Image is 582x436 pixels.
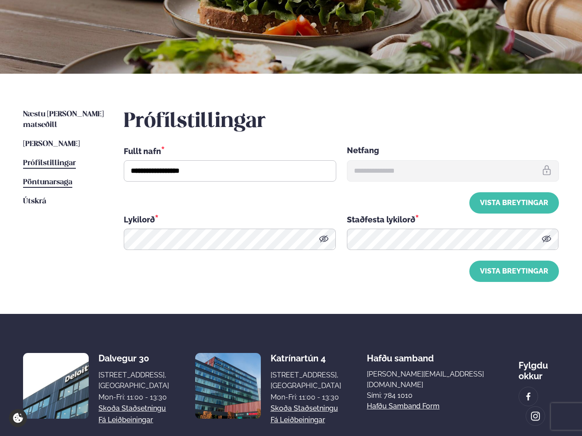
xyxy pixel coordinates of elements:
[98,392,169,403] div: Mon-Fri: 11:00 - 13:30
[9,409,27,427] a: Cookie settings
[367,401,440,412] a: Hafðu samband form
[98,353,169,364] div: Dalvegur 30
[523,392,533,402] img: image alt
[98,415,153,425] a: Fá leiðbeiningar
[367,369,493,390] a: [PERSON_NAME][EMAIL_ADDRESS][DOMAIN_NAME]
[23,196,46,207] a: Útskrá
[124,214,336,225] div: Lykilorð
[23,109,106,131] a: Næstu [PERSON_NAME] matseðill
[23,353,89,419] img: image alt
[271,392,341,403] div: Mon-Fri: 11:00 - 13:30
[469,192,559,214] button: Vista breytingar
[519,387,538,406] a: image alt
[23,198,46,205] span: Útskrá
[347,145,559,157] div: Netfang
[519,353,559,381] div: Fylgdu okkur
[124,145,336,157] div: Fullt nafn
[367,346,434,364] span: Hafðu samband
[271,403,338,414] a: Skoða staðsetningu
[469,261,559,282] button: Vista breytingar
[23,139,80,150] a: [PERSON_NAME]
[271,415,325,425] a: Fá leiðbeiningar
[23,177,72,188] a: Pöntunarsaga
[271,353,341,364] div: Katrínartún 4
[23,140,80,148] span: [PERSON_NAME]
[23,159,76,167] span: Prófílstillingar
[124,109,558,134] h2: Prófílstillingar
[367,390,493,401] p: Sími: 784 1010
[23,158,76,169] a: Prófílstillingar
[526,407,545,425] a: image alt
[23,111,104,129] span: Næstu [PERSON_NAME] matseðill
[271,370,341,391] div: [STREET_ADDRESS], [GEOGRAPHIC_DATA]
[98,403,166,414] a: Skoða staðsetningu
[195,353,261,419] img: image alt
[98,370,169,391] div: [STREET_ADDRESS], [GEOGRAPHIC_DATA]
[347,214,559,225] div: Staðfesta lykilorð
[23,178,72,186] span: Pöntunarsaga
[531,411,540,421] img: image alt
